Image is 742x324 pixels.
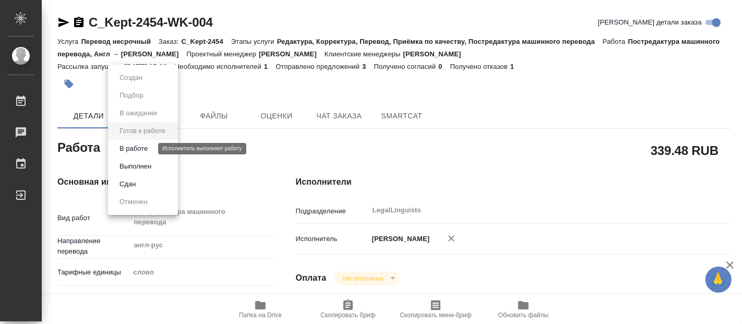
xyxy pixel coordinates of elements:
[116,143,151,154] button: В работе
[116,161,154,172] button: Выполнен
[116,107,160,119] button: В ожидании
[116,72,146,83] button: Создан
[116,196,151,208] button: Отменен
[116,178,139,190] button: Сдан
[116,90,147,101] button: Подбор
[116,125,169,137] button: Готов к работе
